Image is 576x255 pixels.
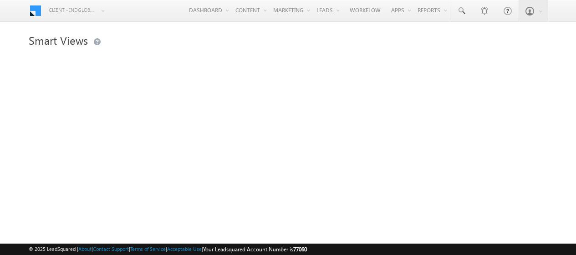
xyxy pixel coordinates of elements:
[78,246,92,252] a: About
[130,246,166,252] a: Terms of Service
[49,5,97,15] span: Client - indglobal1 (77060)
[29,245,307,254] span: © 2025 LeadSquared | | | | |
[293,246,307,253] span: 77060
[93,246,129,252] a: Contact Support
[203,246,307,253] span: Your Leadsquared Account Number is
[167,246,202,252] a: Acceptable Use
[29,33,88,47] span: Smart Views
